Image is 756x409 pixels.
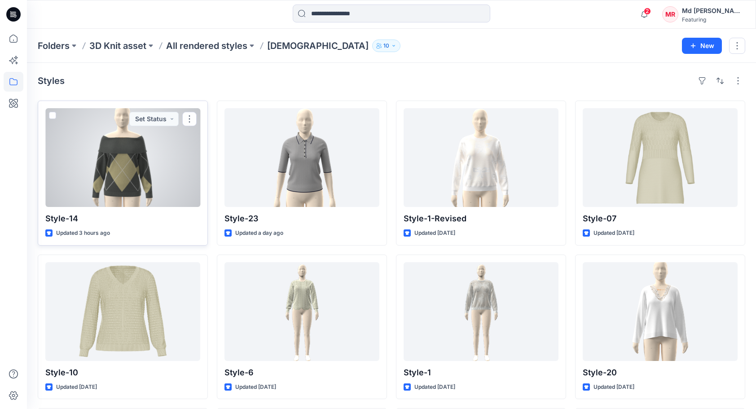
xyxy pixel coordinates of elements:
[56,383,97,392] p: Updated [DATE]
[644,8,651,15] span: 2
[593,229,634,238] p: Updated [DATE]
[224,212,379,225] p: Style-23
[383,41,389,51] p: 10
[404,366,558,379] p: Style-1
[224,366,379,379] p: Style-6
[593,383,634,392] p: Updated [DATE]
[583,366,738,379] p: Style-20
[404,212,558,225] p: Style-1-Revised
[583,262,738,361] a: Style-20
[38,40,70,52] a: Folders
[404,262,558,361] a: Style-1
[267,40,369,52] p: [DEMOGRAPHIC_DATA]
[583,108,738,207] a: Style-07
[583,212,738,225] p: Style-07
[235,383,276,392] p: Updated [DATE]
[45,108,200,207] a: Style-14
[45,212,200,225] p: Style-14
[224,262,379,361] a: Style-6
[372,40,400,52] button: 10
[38,75,65,86] h4: Styles
[45,262,200,361] a: Style-10
[235,229,283,238] p: Updated a day ago
[224,108,379,207] a: Style-23
[662,6,678,22] div: MR
[45,366,200,379] p: Style-10
[89,40,146,52] a: 3D Knit asset
[56,229,110,238] p: Updated 3 hours ago
[166,40,247,52] a: All rendered styles
[404,108,558,207] a: Style-1-Revised
[682,16,745,23] div: Featuring
[414,229,455,238] p: Updated [DATE]
[682,38,722,54] button: New
[682,5,745,16] div: Md [PERSON_NAME][DEMOGRAPHIC_DATA]
[414,383,455,392] p: Updated [DATE]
